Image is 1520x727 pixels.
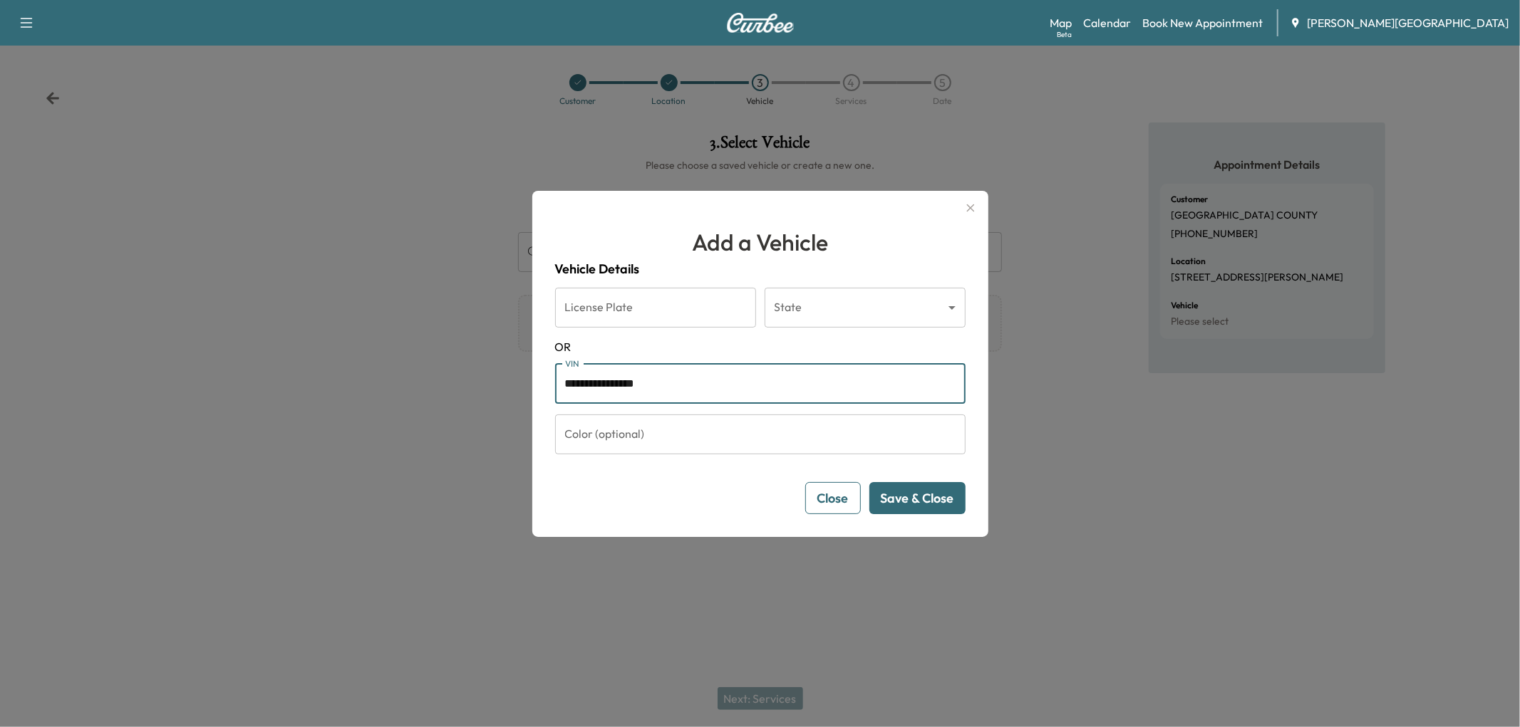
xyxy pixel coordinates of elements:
[869,482,966,514] button: Save & Close
[1142,14,1263,31] a: Book New Appointment
[555,338,966,355] span: OR
[1083,14,1131,31] a: Calendar
[1050,14,1072,31] a: MapBeta
[805,482,861,514] button: Close
[555,259,966,279] h4: Vehicle Details
[565,357,579,370] label: VIN
[555,225,966,259] h1: Add a Vehicle
[726,13,795,33] img: Curbee Logo
[1057,29,1072,40] div: Beta
[1307,14,1509,31] span: [PERSON_NAME][GEOGRAPHIC_DATA]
